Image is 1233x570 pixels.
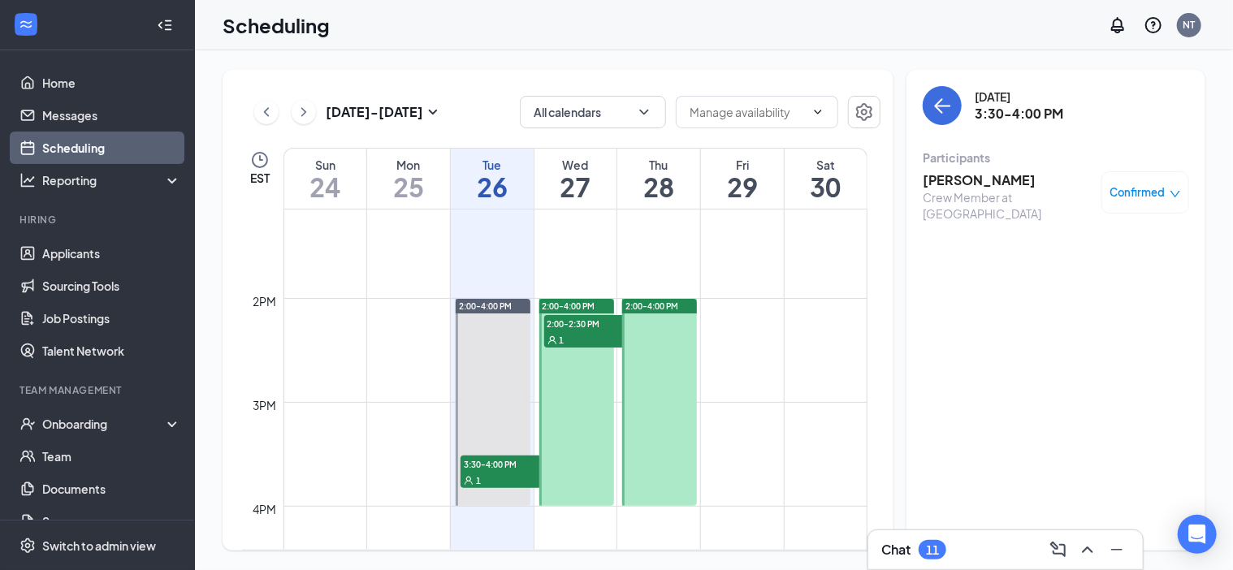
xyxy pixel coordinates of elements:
[459,300,512,312] span: 2:00-4:00 PM
[785,157,867,173] div: Sat
[544,315,625,331] span: 2:00-2:30 PM
[367,173,450,201] h1: 25
[785,173,867,201] h1: 30
[19,538,36,554] svg: Settings
[975,105,1063,123] h3: 3:30-4:00 PM
[42,67,181,99] a: Home
[42,99,181,132] a: Messages
[1045,537,1071,563] button: ComposeMessage
[701,149,784,209] a: August 29, 2025
[701,173,784,201] h1: 29
[617,173,700,201] h1: 28
[1107,540,1127,559] svg: Minimize
[547,335,557,345] svg: User
[451,149,534,209] a: August 26, 2025
[785,149,867,209] a: August 30, 2025
[451,173,534,201] h1: 26
[461,456,542,472] span: 3:30-4:00 PM
[932,96,952,115] svg: ArrowLeft
[42,505,181,538] a: Surveys
[923,86,962,125] button: back-button
[926,543,939,557] div: 11
[250,150,270,170] svg: Clock
[1049,540,1068,559] svg: ComposeMessage
[42,302,181,335] a: Job Postings
[923,149,1189,166] div: Participants
[617,157,700,173] div: Thu
[42,132,181,164] a: Scheduling
[250,500,280,518] div: 4pm
[292,100,316,124] button: ChevronRight
[1078,540,1097,559] svg: ChevronUp
[296,102,312,122] svg: ChevronRight
[42,270,181,302] a: Sourcing Tools
[157,17,173,33] svg: Collapse
[250,292,280,310] div: 2pm
[560,335,565,346] span: 1
[848,96,880,128] button: Settings
[19,172,36,188] svg: Analysis
[42,473,181,505] a: Documents
[923,171,1093,189] h3: [PERSON_NAME]
[617,149,700,209] a: August 28, 2025
[42,440,181,473] a: Team
[284,157,366,173] div: Sun
[520,96,666,128] button: All calendarsChevronDown
[543,300,595,312] span: 2:00-4:00 PM
[636,104,652,120] svg: ChevronDown
[701,157,784,173] div: Fri
[881,541,911,559] h3: Chat
[367,149,450,209] a: August 25, 2025
[1144,15,1163,35] svg: QuestionInfo
[1075,537,1101,563] button: ChevronUp
[690,103,805,121] input: Manage availability
[534,157,617,173] div: Wed
[464,476,474,486] svg: User
[18,16,34,32] svg: WorkstreamLogo
[476,475,481,486] span: 1
[1104,537,1130,563] button: Minimize
[284,149,366,209] a: August 24, 2025
[42,538,156,554] div: Switch to admin view
[923,189,1093,222] div: Crew Member at [GEOGRAPHIC_DATA]
[223,11,330,39] h1: Scheduling
[19,213,178,227] div: Hiring
[42,416,167,432] div: Onboarding
[423,102,443,122] svg: SmallChevronDown
[811,106,824,119] svg: ChevronDown
[534,173,617,201] h1: 27
[19,416,36,432] svg: UserCheck
[625,300,678,312] span: 2:00-4:00 PM
[42,335,181,367] a: Talent Network
[1170,188,1181,200] span: down
[284,173,366,201] h1: 24
[250,396,280,414] div: 3pm
[975,89,1063,105] div: [DATE]
[1108,15,1127,35] svg: Notifications
[534,149,617,209] a: August 27, 2025
[254,100,279,124] button: ChevronLeft
[1183,18,1196,32] div: NT
[326,103,423,121] h3: [DATE] - [DATE]
[1178,515,1217,554] div: Open Intercom Messenger
[19,383,178,397] div: Team Management
[367,157,450,173] div: Mon
[854,102,874,122] svg: Settings
[258,102,275,122] svg: ChevronLeft
[42,172,182,188] div: Reporting
[250,170,270,186] span: EST
[1110,184,1166,201] span: Confirmed
[42,237,181,270] a: Applicants
[451,157,534,173] div: Tue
